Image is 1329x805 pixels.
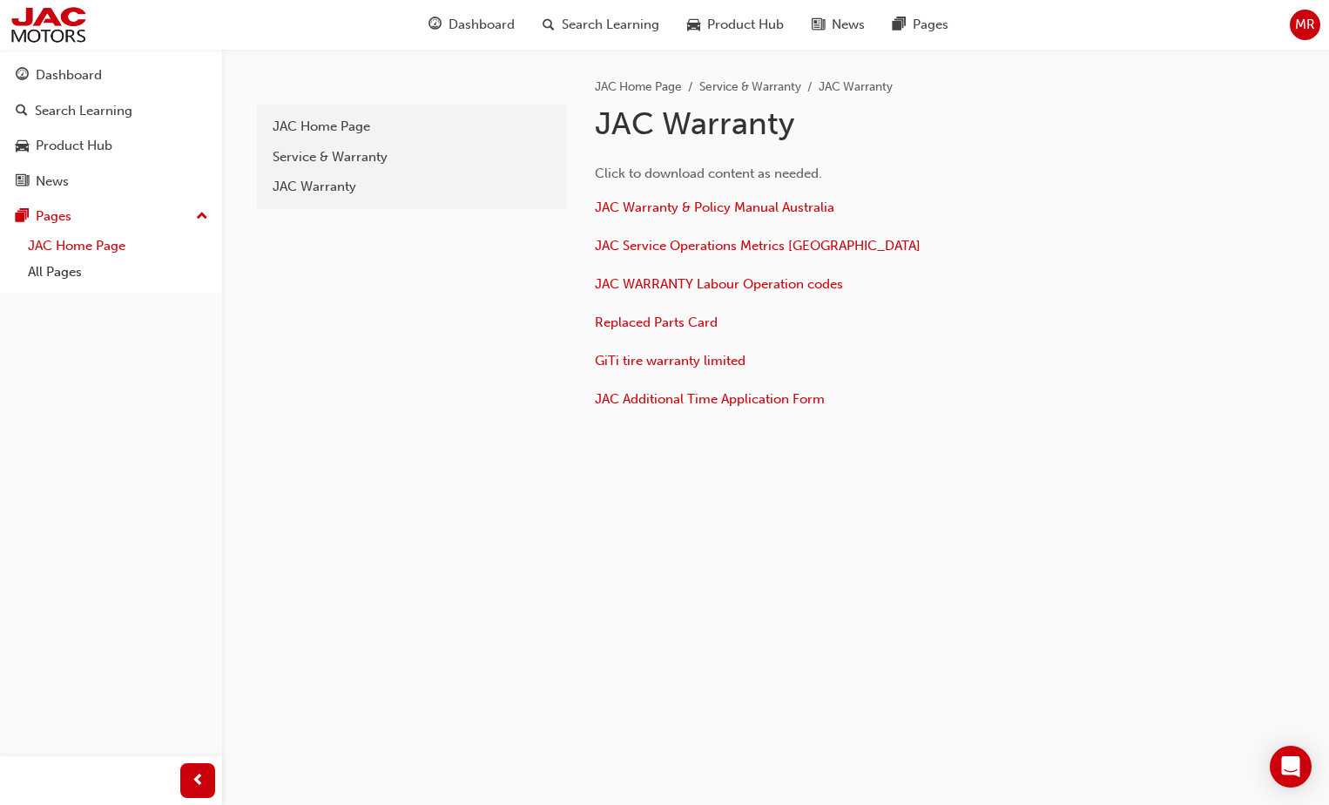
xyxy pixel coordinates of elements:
[7,200,215,233] button: Pages
[273,177,551,197] div: JAC Warranty
[879,7,962,43] a: pages-iconPages
[7,56,215,200] button: DashboardSearch LearningProduct HubNews
[562,15,659,35] span: Search Learning
[35,101,132,121] div: Search Learning
[543,14,555,36] span: search-icon
[529,7,673,43] a: search-iconSearch Learning
[9,5,88,44] img: jac-portal
[16,104,28,119] span: search-icon
[7,95,215,127] a: Search Learning
[595,166,822,181] span: Click to download content as needed.
[264,172,560,202] a: JAC Warranty
[16,174,29,190] span: news-icon
[428,14,442,36] span: guage-icon
[36,136,112,156] div: Product Hub
[16,209,29,225] span: pages-icon
[16,68,29,84] span: guage-icon
[812,14,825,36] span: news-icon
[21,233,215,260] a: JAC Home Page
[264,112,560,142] a: JAC Home Page
[7,166,215,198] a: News
[893,14,906,36] span: pages-icon
[449,15,515,35] span: Dashboard
[913,15,948,35] span: Pages
[819,78,893,98] li: JAC Warranty
[1295,15,1315,35] span: MR
[36,172,69,192] div: News
[595,391,825,407] a: JAC Additional Time Application Form
[798,7,879,43] a: news-iconNews
[595,238,921,254] a: JAC Service Operations Metrics [GEOGRAPHIC_DATA]
[273,147,551,167] div: Service & Warranty
[595,105,1166,143] h1: JAC Warranty
[192,770,205,792] span: prev-icon
[673,7,798,43] a: car-iconProduct Hub
[273,117,551,137] div: JAC Home Page
[707,15,784,35] span: Product Hub
[832,15,865,35] span: News
[595,353,745,369] a: GiTi tire warranty limited
[264,142,560,172] a: Service & Warranty
[36,65,102,85] div: Dashboard
[196,206,208,228] span: up-icon
[1290,10,1320,40] button: MR
[595,276,843,292] a: JAC WARRANTY Labour Operation codes
[21,259,215,286] a: All Pages
[7,59,215,91] a: Dashboard
[595,200,834,215] a: JAC Warranty & Policy Manual Australia
[16,139,29,154] span: car-icon
[699,79,801,94] a: Service & Warranty
[687,14,700,36] span: car-icon
[415,7,529,43] a: guage-iconDashboard
[1270,746,1312,788] div: Open Intercom Messenger
[595,79,682,94] a: JAC Home Page
[36,206,71,227] div: Pages
[595,315,718,330] a: Replaced Parts Card
[7,130,215,162] a: Product Hub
